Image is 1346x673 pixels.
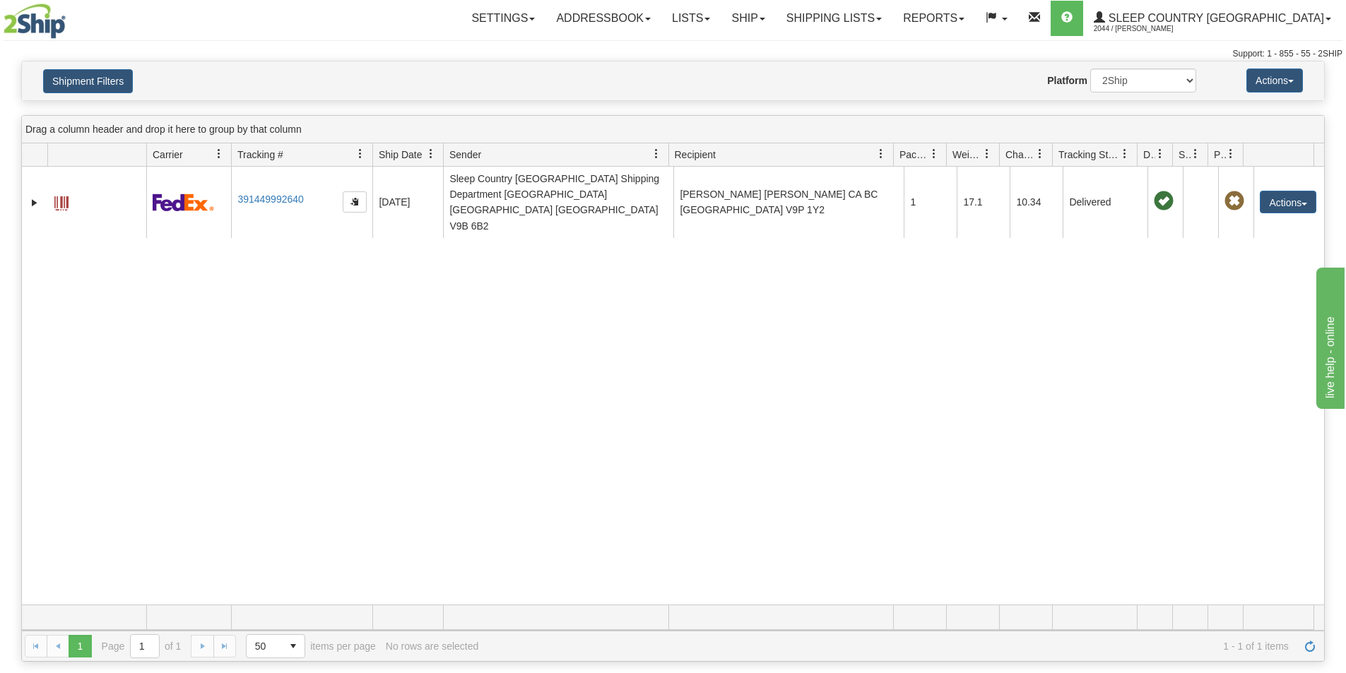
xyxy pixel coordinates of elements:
[102,634,182,658] span: Page of 1
[1005,148,1035,162] span: Charge
[4,4,66,39] img: logo2044.jpg
[1028,142,1052,166] a: Charge filter column settings
[1083,1,1342,36] a: Sleep Country [GEOGRAPHIC_DATA] 2044 / [PERSON_NAME]
[1219,142,1243,166] a: Pickup Status filter column settings
[348,142,372,166] a: Tracking # filter column settings
[131,635,159,657] input: Page 1
[237,148,283,162] span: Tracking #
[343,191,367,213] button: Copy to clipboard
[1183,142,1208,166] a: Shipment Issues filter column settings
[153,193,214,211] img: 2 - FedEx Express®
[644,142,668,166] a: Sender filter column settings
[246,634,376,658] span: items per page
[904,167,957,238] td: 1
[957,167,1010,238] td: 17.1
[1154,191,1174,211] span: On time
[443,167,673,238] td: Sleep Country [GEOGRAPHIC_DATA] Shipping Department [GEOGRAPHIC_DATA] [GEOGRAPHIC_DATA] [GEOGRAPH...
[1313,264,1345,408] iframe: chat widget
[661,1,721,36] a: Lists
[1179,148,1191,162] span: Shipment Issues
[1299,635,1321,657] a: Refresh
[1246,69,1303,93] button: Actions
[776,1,892,36] a: Shipping lists
[922,142,946,166] a: Packages filter column settings
[673,167,904,238] td: [PERSON_NAME] [PERSON_NAME] CA BC [GEOGRAPHIC_DATA] V9P 1Y2
[69,635,91,657] span: Page 1
[545,1,661,36] a: Addressbook
[207,142,231,166] a: Carrier filter column settings
[11,8,131,25] div: live help - online
[1148,142,1172,166] a: Delivery Status filter column settings
[4,48,1342,60] div: Support: 1 - 855 - 55 - 2SHIP
[461,1,545,36] a: Settings
[488,641,1289,652] span: 1 - 1 of 1 items
[449,148,481,162] span: Sender
[869,142,893,166] a: Recipient filter column settings
[1260,191,1316,213] button: Actions
[952,148,982,162] span: Weight
[43,69,133,93] button: Shipment Filters
[28,196,42,210] a: Expand
[892,1,975,36] a: Reports
[675,148,716,162] span: Recipient
[379,148,422,162] span: Ship Date
[1113,142,1137,166] a: Tracking Status filter column settings
[721,1,775,36] a: Ship
[54,190,69,213] a: Label
[22,116,1324,143] div: grid grouping header
[1063,167,1147,238] td: Delivered
[386,641,479,652] div: No rows are selected
[282,635,305,657] span: select
[1094,22,1200,36] span: 2044 / [PERSON_NAME]
[1224,191,1244,211] span: Pickup Not Assigned
[1058,148,1120,162] span: Tracking Status
[1143,148,1155,162] span: Delivery Status
[237,193,303,205] a: 391449992640
[419,142,443,166] a: Ship Date filter column settings
[1105,12,1324,24] span: Sleep Country [GEOGRAPHIC_DATA]
[975,142,999,166] a: Weight filter column settings
[1214,148,1226,162] span: Pickup Status
[255,639,273,653] span: 50
[1010,167,1063,238] td: 10.34
[246,634,305,658] span: Page sizes drop down
[153,148,183,162] span: Carrier
[899,148,929,162] span: Packages
[1047,73,1087,88] label: Platform
[372,167,443,238] td: [DATE]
